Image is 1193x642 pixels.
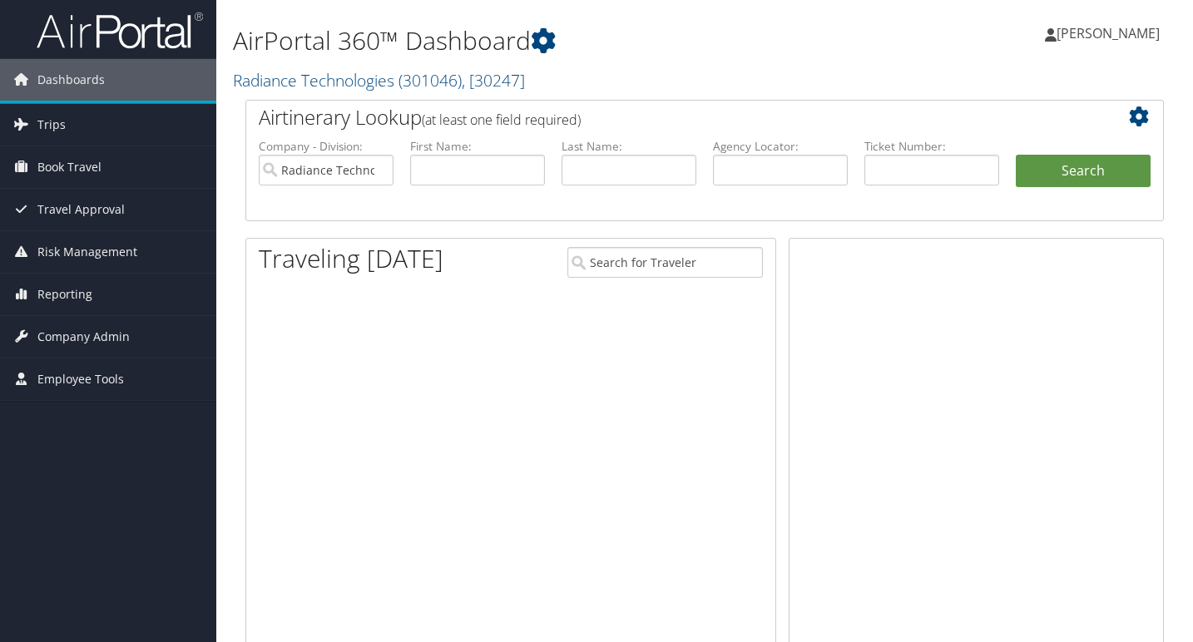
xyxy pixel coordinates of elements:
[422,111,581,129] span: (at least one field required)
[37,358,124,400] span: Employee Tools
[713,138,848,155] label: Agency Locator:
[233,23,862,58] h1: AirPortal 360™ Dashboard
[259,103,1074,131] h2: Airtinerary Lookup
[1045,8,1176,58] a: [PERSON_NAME]
[37,146,101,188] span: Book Travel
[37,11,203,50] img: airportal-logo.png
[37,104,66,146] span: Trips
[37,189,125,230] span: Travel Approval
[562,138,696,155] label: Last Name:
[37,316,130,358] span: Company Admin
[37,231,137,273] span: Risk Management
[1016,155,1151,188] button: Search
[259,241,443,276] h1: Traveling [DATE]
[1057,24,1160,42] span: [PERSON_NAME]
[233,69,525,91] a: Radiance Technologies
[37,59,105,101] span: Dashboards
[410,138,545,155] label: First Name:
[462,69,525,91] span: , [ 30247 ]
[37,274,92,315] span: Reporting
[864,138,999,155] label: Ticket Number:
[259,138,394,155] label: Company - Division:
[398,69,462,91] span: ( 301046 )
[567,247,763,278] input: Search for Traveler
